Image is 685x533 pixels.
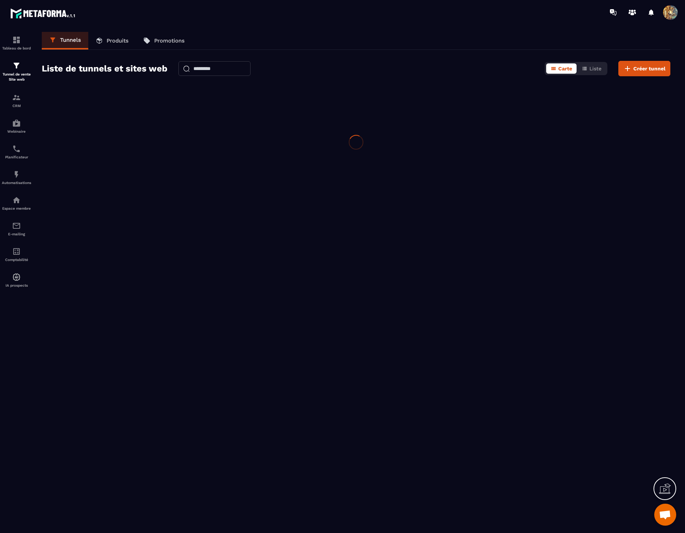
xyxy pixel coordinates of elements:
a: automationsautomationsEspace membre [2,190,31,216]
a: formationformationCRM [2,88,31,113]
span: Carte [558,66,572,71]
img: formation [12,93,21,102]
a: emailemailE-mailing [2,216,31,242]
a: formationformationTableau de bord [2,30,31,56]
p: Webinaire [2,129,31,133]
p: IA prospects [2,283,31,287]
a: Produits [88,32,136,49]
img: automations [12,119,21,128]
a: Promotions [136,32,192,49]
p: Espace membre [2,206,31,210]
p: Comptabilité [2,258,31,262]
div: Open chat [654,504,676,526]
p: CRM [2,104,31,108]
img: formation [12,36,21,44]
p: Promotions [154,37,185,44]
button: Carte [546,63,577,74]
a: automationsautomationsWebinaire [2,113,31,139]
a: schedulerschedulerPlanificateur [2,139,31,165]
p: Tunnels [60,37,81,43]
p: Produits [107,37,129,44]
p: Planificateur [2,155,31,159]
a: automationsautomationsAutomatisations [2,165,31,190]
p: Tableau de bord [2,46,31,50]
span: Liste [589,66,601,71]
img: accountant [12,247,21,256]
span: Créer tunnel [633,65,666,72]
p: E-mailing [2,232,31,236]
img: automations [12,196,21,205]
img: email [12,221,21,230]
button: Liste [577,63,606,74]
p: Tunnel de vente Site web [2,72,31,82]
h2: Liste de tunnels et sites web [42,61,167,76]
a: Tunnels [42,32,88,49]
img: scheduler [12,144,21,153]
a: formationformationTunnel de vente Site web [2,56,31,88]
img: automations [12,273,21,282]
p: Automatisations [2,181,31,185]
img: formation [12,61,21,70]
button: Créer tunnel [618,61,670,76]
img: logo [10,7,76,20]
a: accountantaccountantComptabilité [2,242,31,267]
img: automations [12,170,21,179]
